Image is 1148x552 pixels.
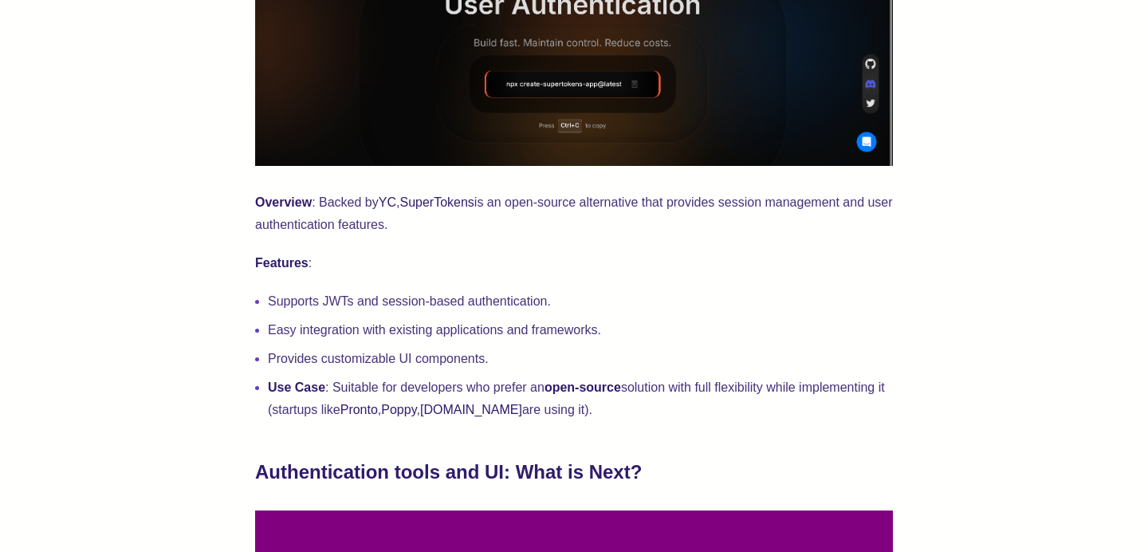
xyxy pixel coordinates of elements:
p: : Backed by , is an open-source alternative that provides session management and user authenticat... [255,191,893,236]
a: Pronto [340,403,378,416]
li: Supports JWTs and session-based authentication. [268,290,893,313]
a: SuperTokens [399,195,474,209]
h2: Authentication tools and UI: What is Next? [255,459,893,485]
li: : Suitable for developers who prefer an solution with full flexibility while implementing it (sta... [268,377,893,421]
strong: open-source [545,380,621,394]
a: YC [379,195,396,209]
strong: Overview [255,195,312,209]
strong: Features [255,256,309,270]
li: Provides customizable UI components. [268,348,893,370]
p: : [255,252,893,274]
li: Easy integration with existing applications and frameworks. [268,319,893,341]
a: Poppy [381,403,416,416]
strong: Use Case [268,380,325,394]
a: [DOMAIN_NAME] [420,403,522,416]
